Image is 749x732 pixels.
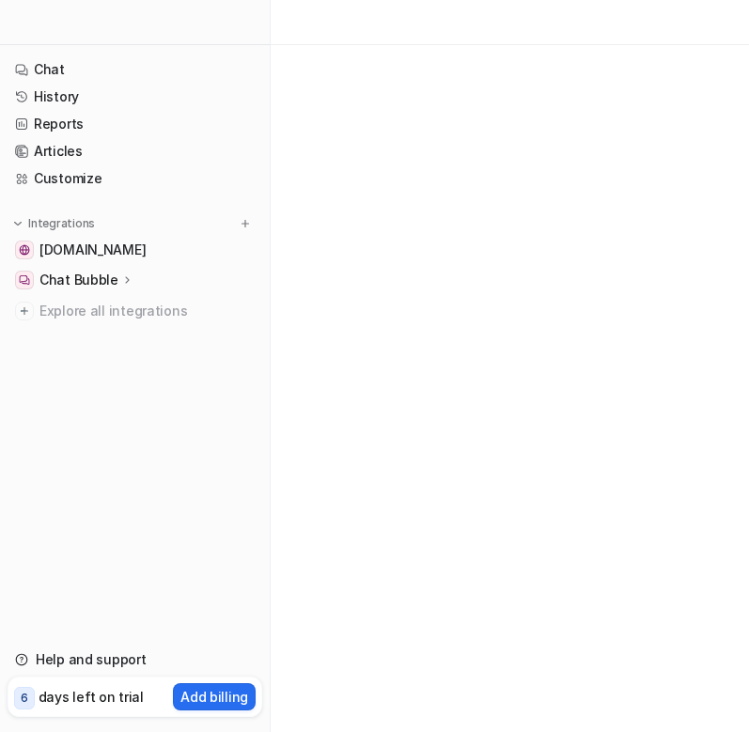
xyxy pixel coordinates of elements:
span: [DOMAIN_NAME] [39,241,146,259]
a: History [8,84,262,110]
a: www.w3schools.com[DOMAIN_NAME] [8,237,262,263]
p: 6 [21,690,28,707]
img: menu_add.svg [239,217,252,230]
a: Help and support [8,646,262,673]
p: Chat Bubble [39,271,118,289]
a: Reports [8,111,262,137]
a: Chat [8,56,262,83]
img: Chat Bubble [19,274,30,286]
img: explore all integrations [15,302,34,320]
img: www.w3schools.com [19,244,30,256]
p: Add billing [180,687,248,707]
p: days left on trial [39,687,144,707]
a: Articles [8,138,262,164]
a: Customize [8,165,262,192]
p: Integrations [28,216,95,231]
img: expand menu [11,217,24,230]
button: Add billing [173,683,256,710]
span: Explore all integrations [39,296,255,326]
button: Integrations [8,214,101,233]
a: Explore all integrations [8,298,262,324]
